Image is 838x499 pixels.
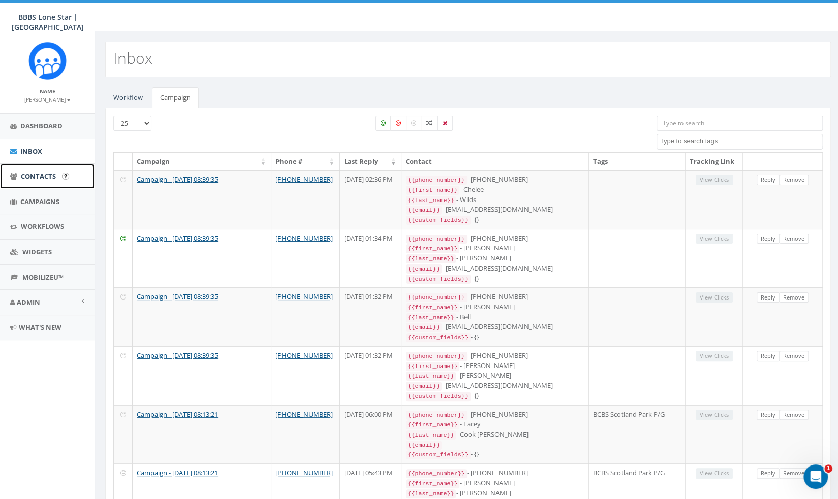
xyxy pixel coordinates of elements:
[40,88,55,95] small: Name
[275,234,333,243] a: [PHONE_NUMBER]
[406,185,584,195] div: - Chelee
[779,234,809,244] a: Remove
[406,332,584,342] div: - {}
[406,450,470,459] code: {{custom_fields}}
[406,362,459,371] code: {{first_name}}
[24,94,71,104] a: [PERSON_NAME]
[406,323,442,332] code: {{email}}
[406,449,584,459] div: - {}
[406,313,456,322] code: {{last_name}}
[21,222,64,231] span: Workflows
[757,468,780,479] a: Reply
[406,489,456,498] code: {{last_name}}
[406,234,584,244] div: - [PHONE_NUMBER]
[406,430,456,440] code: {{last_name}}
[406,253,584,263] div: - [PERSON_NAME]
[375,116,391,131] label: Positive
[390,116,407,131] label: Negative
[757,410,780,420] a: Reply
[401,153,589,171] th: Contact
[406,196,456,205] code: {{last_name}}
[406,322,584,332] div: - [EMAIL_ADDRESS][DOMAIN_NAME]
[589,153,686,171] th: Tags
[589,405,686,464] td: BCBS Scotland Park P/G
[406,254,456,263] code: {{last_name}}
[406,303,459,312] code: {{first_name}}
[17,297,40,307] span: Admin
[406,116,422,131] label: Neutral
[824,464,832,473] span: 1
[406,440,584,450] div: -
[406,469,467,478] code: {{phone_number}}
[406,205,584,215] div: - [EMAIL_ADDRESS][DOMAIN_NAME]
[406,371,584,381] div: - [PERSON_NAME]
[660,137,822,146] textarea: Search
[406,419,584,429] div: - Lacey
[137,292,218,301] a: Campaign - [DATE] 08:39:35
[757,234,780,244] a: Reply
[340,170,401,229] td: [DATE] 02:36 PM
[137,351,218,360] a: Campaign - [DATE] 08:39:35
[406,216,470,225] code: {{custom_fields}}
[275,410,333,419] a: [PHONE_NUMBER]
[62,173,69,180] input: Submit
[779,351,809,361] a: Remove
[406,175,584,185] div: - [PHONE_NUMBER]
[779,175,809,185] a: Remove
[406,244,459,253] code: {{first_name}}
[406,468,584,478] div: - [PHONE_NUMBER]
[340,153,401,171] th: Last Reply: activate to sort column ascending
[406,410,584,420] div: - [PHONE_NUMBER]
[22,247,52,256] span: Widgets
[12,12,84,32] span: BBBS Lone Star | [GEOGRAPHIC_DATA]
[271,153,340,171] th: Phone #: activate to sort column ascending
[406,391,584,401] div: - {}
[406,206,442,215] code: {{email}}
[105,87,151,108] a: Workflow
[406,351,584,361] div: - [PHONE_NUMBER]
[686,153,743,171] th: Tracking Link
[22,273,64,282] span: MobilizeU™
[406,243,584,253] div: - [PERSON_NAME]
[19,323,61,332] span: What's New
[275,351,333,360] a: [PHONE_NUMBER]
[137,468,218,477] a: Campaign - [DATE] 08:13:21
[275,175,333,184] a: [PHONE_NUMBER]
[340,229,401,288] td: [DATE] 01:34 PM
[275,292,333,301] a: [PHONE_NUMBER]
[406,488,584,498] div: - [PERSON_NAME]
[340,346,401,405] td: [DATE] 01:32 PM
[757,175,780,185] a: Reply
[406,479,459,488] code: {{first_name}}
[406,361,584,371] div: - [PERSON_NAME]
[137,410,218,419] a: Campaign - [DATE] 08:13:21
[113,50,152,66] h2: Inbox
[137,234,218,243] a: Campaign - [DATE] 08:39:35
[406,302,584,312] div: - [PERSON_NAME]
[406,478,584,488] div: - [PERSON_NAME]
[779,410,809,420] a: Remove
[406,263,584,274] div: - [EMAIL_ADDRESS][DOMAIN_NAME]
[406,392,470,401] code: {{custom_fields}}
[406,372,456,381] code: {{last_name}}
[152,87,199,108] a: Campaign
[340,405,401,464] td: [DATE] 06:00 PM
[406,381,584,391] div: - [EMAIL_ADDRESS][DOMAIN_NAME]
[24,96,71,103] small: [PERSON_NAME]
[406,292,584,302] div: - [PHONE_NUMBER]
[406,215,584,225] div: - {}
[28,42,67,80] img: Rally_Corp_Icon_1.png
[779,468,809,479] a: Remove
[406,195,584,205] div: - Wilds
[421,116,438,131] label: Mixed
[803,464,828,489] iframe: Intercom live chat
[406,333,470,342] code: {{custom_fields}}
[406,420,459,429] code: {{first_name}}
[406,176,467,185] code: {{phone_number}}
[406,312,584,322] div: - Bell
[133,153,271,171] th: Campaign: activate to sort column ascending
[340,287,401,346] td: [DATE] 01:32 PM
[779,292,809,303] a: Remove
[406,429,584,440] div: - Cook [PERSON_NAME]
[406,352,467,361] code: {{phone_number}}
